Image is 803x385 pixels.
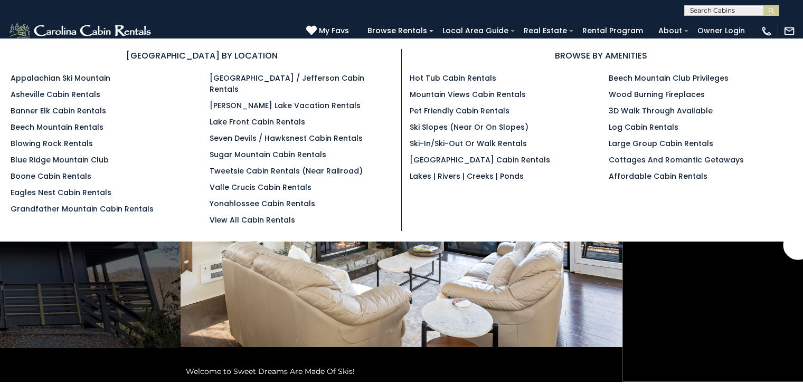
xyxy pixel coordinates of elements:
a: Asheville Cabin Rentals [11,89,100,100]
a: Ski-in/Ski-Out or Walk Rentals [410,138,527,149]
img: White-1-2.png [8,21,154,42]
a: Valle Crucis Cabin Rentals [210,182,311,192]
a: Browse Rentals [362,23,432,39]
a: Boone Cabin Rentals [11,171,91,181]
a: My Favs [306,25,352,37]
a: Eagles Nest Cabin Rentals [11,187,111,198]
a: Seven Devils / Hawksnest Cabin Rentals [210,133,363,143]
a: Large Group Cabin Rentals [609,138,713,149]
a: About [653,23,687,39]
img: mail-regular-white.png [783,25,795,37]
a: View All Cabin Rentals [210,215,295,225]
a: Log Cabin Rentals [609,122,678,132]
a: [PERSON_NAME] Lake Vacation Rentals [210,100,361,111]
a: Blowing Rock Rentals [11,138,93,149]
a: Beech Mountain Club Privileges [609,73,729,83]
a: Rental Program [577,23,648,39]
a: Banner Elk Cabin Rentals [11,105,106,116]
h3: [GEOGRAPHIC_DATA] BY LOCATION [11,49,393,62]
img: phone-regular-white.png [761,25,772,37]
a: Hot Tub Cabin Rentals [410,73,496,83]
a: Lakes | Rivers | Creeks | Ponds [410,171,524,181]
span: My Favs [319,25,349,36]
a: Pet Friendly Cabin Rentals [410,105,509,116]
a: Local Area Guide [437,23,514,39]
a: Appalachian Ski Mountain [11,73,110,83]
a: Ski Slopes (Near or On Slopes) [410,122,528,132]
a: Real Estate [518,23,572,39]
a: Beech Mountain Rentals [11,122,103,132]
a: Owner Login [692,23,750,39]
a: [GEOGRAPHIC_DATA] / Jefferson Cabin Rentals [210,73,364,94]
a: Grandfather Mountain Cabin Rentals [11,204,154,214]
a: Wood Burning Fireplaces [609,89,705,100]
h3: BROWSE BY AMENITIES [410,49,793,62]
a: 3D Walk Through Available [609,105,713,116]
a: Lake Front Cabin Rentals [210,117,305,127]
a: Affordable Cabin Rentals [609,171,707,181]
a: Mountain Views Cabin Rentals [410,89,526,100]
a: Sugar Mountain Cabin Rentals [210,149,326,160]
a: Blue Ridge Mountain Club [11,155,109,165]
a: [GEOGRAPHIC_DATA] Cabin Rentals [410,155,550,165]
div: Welcome to Sweet Dreams Are Made Of Skis! [181,361,622,382]
a: Cottages and Romantic Getaways [609,155,744,165]
a: Yonahlossee Cabin Rentals [210,198,315,209]
a: Tweetsie Cabin Rentals (Near Railroad) [210,166,363,176]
